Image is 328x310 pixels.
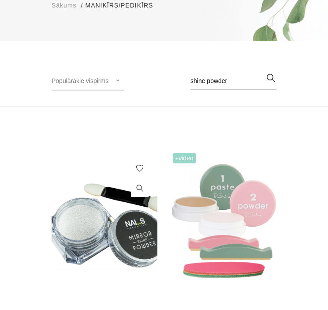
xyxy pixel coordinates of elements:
img: Augstas kvalitātes, metāliskā spoguļefekta dizaina pūderis lieliskam spīdumam. Šobrīd aktuāls spi... [52,151,157,296]
img: “Japānas manikīrs” – sapnis par veseliem un stipriem nagiem ir piepildījies!Japānas manikīrs izte... [171,151,276,296]
span: +Video [173,153,196,163]
span: Populārākie vispirms [52,77,108,84]
span: Sākums [52,2,77,9]
li: Manikīrs/Pedikīrs [85,1,162,10]
a: Sākums [52,1,77,10]
input: Meklēt produktus ... [190,72,276,90]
